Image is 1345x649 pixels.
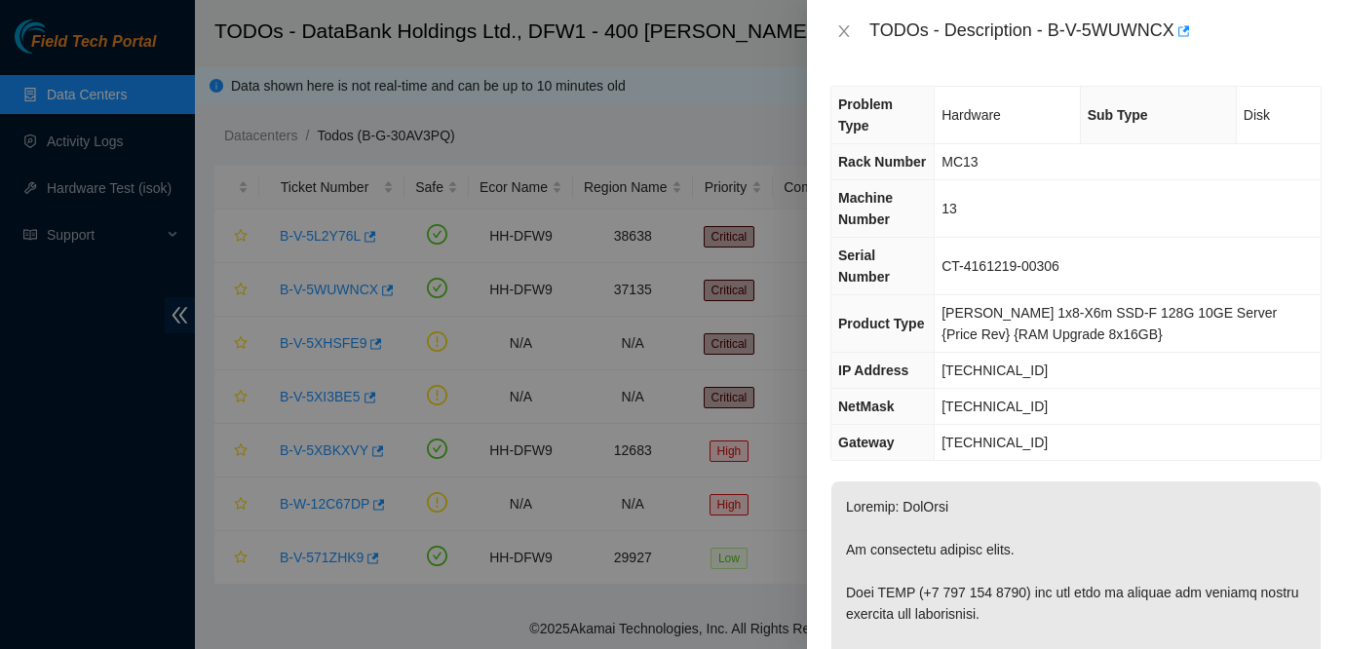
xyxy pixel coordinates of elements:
span: Sub Type [1088,107,1148,123]
button: Close [830,22,858,41]
span: Serial Number [838,248,890,285]
span: Gateway [838,435,895,450]
span: [TECHNICAL_ID] [941,363,1048,378]
span: close [836,23,852,39]
span: [TECHNICAL_ID] [941,435,1048,450]
span: MC13 [941,154,978,170]
span: Machine Number [838,190,893,227]
span: NetMask [838,399,895,414]
span: Disk [1244,107,1270,123]
span: Hardware [941,107,1001,123]
span: Rack Number [838,154,926,170]
span: Product Type [838,316,924,331]
span: 13 [941,201,957,216]
span: IP Address [838,363,908,378]
span: [PERSON_NAME] 1x8-X6m SSD-F 128G 10GE Server {Price Rev} {RAM Upgrade 8x16GB} [941,305,1277,342]
span: [TECHNICAL_ID] [941,399,1048,414]
span: CT-4161219-00306 [941,258,1059,274]
div: TODOs - Description - B-V-5WUWNCX [869,16,1322,47]
span: Problem Type [838,96,893,134]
